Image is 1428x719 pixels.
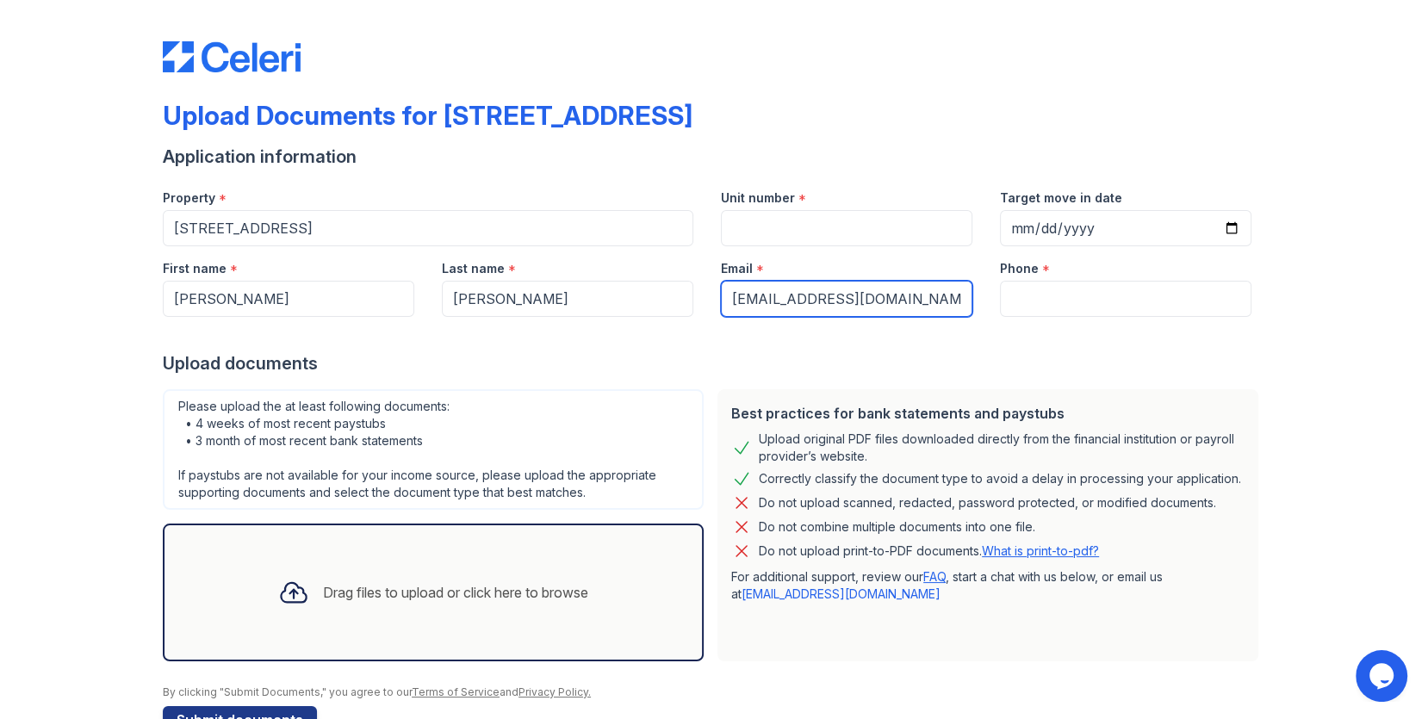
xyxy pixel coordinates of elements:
[163,100,692,131] div: Upload Documents for [STREET_ADDRESS]
[163,189,215,207] label: Property
[163,389,704,510] div: Please upload the at least following documents: • 4 weeks of most recent paystubs • 3 month of mo...
[731,403,1245,424] div: Best practices for bank statements and paystubs
[163,351,1265,375] div: Upload documents
[742,586,941,601] a: [EMAIL_ADDRESS][DOMAIN_NAME]
[163,685,1265,699] div: By clicking "Submit Documents," you agree to our and
[518,685,591,698] a: Privacy Policy.
[731,568,1245,603] p: For additional support, review our , start a chat with us below, or email us at
[412,685,500,698] a: Terms of Service
[163,260,227,277] label: First name
[442,260,505,277] label: Last name
[323,582,588,603] div: Drag files to upload or click here to browse
[759,431,1245,465] div: Upload original PDF files downloaded directly from the financial institution or payroll provider’...
[1356,650,1411,702] iframe: chat widget
[163,145,1265,169] div: Application information
[1000,189,1122,207] label: Target move in date
[923,569,946,584] a: FAQ
[759,517,1035,537] div: Do not combine multiple documents into one file.
[759,542,1099,560] p: Do not upload print-to-PDF documents.
[759,468,1241,489] div: Correctly classify the document type to avoid a delay in processing your application.
[721,260,753,277] label: Email
[759,493,1216,513] div: Do not upload scanned, redacted, password protected, or modified documents.
[982,543,1099,558] a: What is print-to-pdf?
[1000,260,1039,277] label: Phone
[163,41,301,72] img: CE_Logo_Blue-a8612792a0a2168367f1c8372b55b34899dd931a85d93a1a3d3e32e68fde9ad4.png
[721,189,795,207] label: Unit number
